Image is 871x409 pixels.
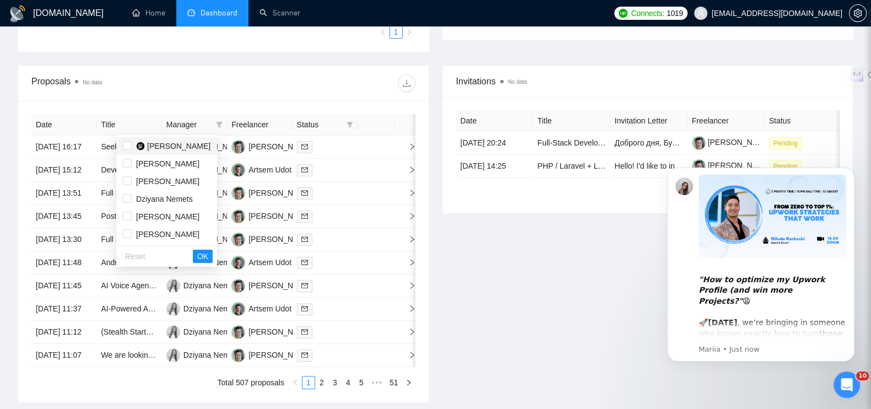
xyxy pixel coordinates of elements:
div: [PERSON_NAME] [248,187,312,199]
td: PHP / Laravel + Livewire Developer (4-Week Contract) [533,155,610,178]
img: DN [166,302,180,316]
td: Post-MVP Development for Audiofy – AI-Powered Audio Analysis Platform [96,205,161,228]
img: YN [231,140,245,154]
span: mail [301,143,308,150]
span: right [399,235,416,243]
a: Develop a Food Delivery App Similar to Just Eat & Uber Eats [101,165,309,174]
img: YN [231,325,245,339]
div: Artsem Udot [248,256,291,268]
span: right [399,189,416,197]
span: 1019 [667,7,683,19]
td: [DATE] 20:24 [456,132,533,155]
div: Dziyana Nemets [183,279,240,292]
a: Full Stack + AI Engineer Needed for MVP Development [101,235,290,244]
div: [PERSON_NAME] [248,141,312,153]
a: 2 [316,376,328,389]
img: upwork-logo.png [619,9,627,18]
span: right [399,166,416,174]
img: 0HZm5+FzCBguwLTpFOMAAAAASUVORK5CYII= [136,142,145,150]
a: 3 [329,376,341,389]
a: We are looking for a Real Time Voice assistant solution developer [101,351,325,359]
span: right [399,328,416,336]
span: OK [197,250,208,262]
img: DN [166,279,180,293]
a: AI-Powered Astrology App Developer Needed [101,304,257,313]
span: mail [301,352,308,358]
div: Dziyana Nemets [183,349,240,361]
span: right [399,351,416,359]
a: AUArtsem Udot [231,257,291,266]
span: right [399,259,416,266]
td: (Stealth Startup) Full-Stack Engineer Wanted - Build an AI Product From the Ground Up [96,321,161,344]
a: searchScanner [259,8,300,18]
img: YN [231,348,245,362]
li: Next Page [403,25,416,39]
span: [PERSON_NAME] [136,177,199,186]
span: Dashboard [201,8,237,18]
img: c1Tebym3BND9d52IcgAhOjDIggZNrr93DrArCnDDhQCo9DNa2fMdUdlKkX3cX7l7jn [692,136,706,150]
span: right [405,379,412,386]
a: Post-MVP Development for Audiofy – AI-Powered Audio Analysis Platform [101,212,353,220]
a: 5 [355,376,367,389]
th: Date [456,110,533,132]
span: Manager [166,119,212,131]
a: Full-Stack Developer for AI-Powered Product Catalog Processing & Semantic Search Tool [538,138,845,147]
a: 51 [386,376,402,389]
img: YN [231,279,245,293]
li: Previous Page [376,25,389,39]
td: [DATE] 15:12 [31,159,96,182]
th: Status [765,110,842,132]
li: Next Page [402,376,415,389]
a: homeHome [132,8,165,18]
span: left [380,29,386,35]
span: filter [344,116,355,133]
a: 4 [342,376,354,389]
img: AU [231,302,245,316]
td: [DATE] 13:30 [31,228,96,251]
span: Status [297,119,342,131]
td: [DATE] 13:51 [31,182,96,205]
div: Dziyana Nemets [183,326,240,338]
img: DN [166,348,180,362]
a: DNDziyana Nemets [166,281,240,289]
span: [PERSON_NAME] [147,142,210,150]
div: [PERSON_NAME] [248,210,312,222]
a: YN[PERSON_NAME] [231,350,312,359]
div: [PERSON_NAME] [248,233,312,245]
button: Reset [121,250,150,263]
td: [DATE] 11:12 [31,321,96,344]
td: Seeking Expert Technical Partner to Build MVP for AI-Powered Sales Outreach SaaS [96,136,161,159]
button: download [398,74,415,92]
a: Android App Development with AdMob Integration [101,258,271,267]
span: mail [301,329,308,335]
span: mail [301,236,308,243]
a: (Stealth Startup) Full-Stack Engineer Wanted - Build an AI Product From the Ground Up [101,327,400,336]
button: setting [849,4,867,22]
span: No data [83,79,102,85]
a: DNDziyana Nemets [166,327,240,336]
span: user [697,9,705,17]
div: [PERSON_NAME] [248,349,312,361]
th: Invitation Letter [610,110,688,132]
td: [DATE] 11:07 [31,344,96,367]
li: 1 [302,376,315,389]
td: [DATE] 11:45 [31,275,96,298]
button: OK [193,250,213,263]
span: filter [347,121,353,128]
div: Artsem Udot [248,164,291,176]
li: Next 5 Pages [368,376,386,389]
span: [PERSON_NAME] [136,230,199,239]
img: YN [231,186,245,200]
span: right [399,143,416,150]
span: right [406,29,413,35]
div: Dziyana Nemets [183,303,240,315]
a: YN[PERSON_NAME] [231,281,312,289]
